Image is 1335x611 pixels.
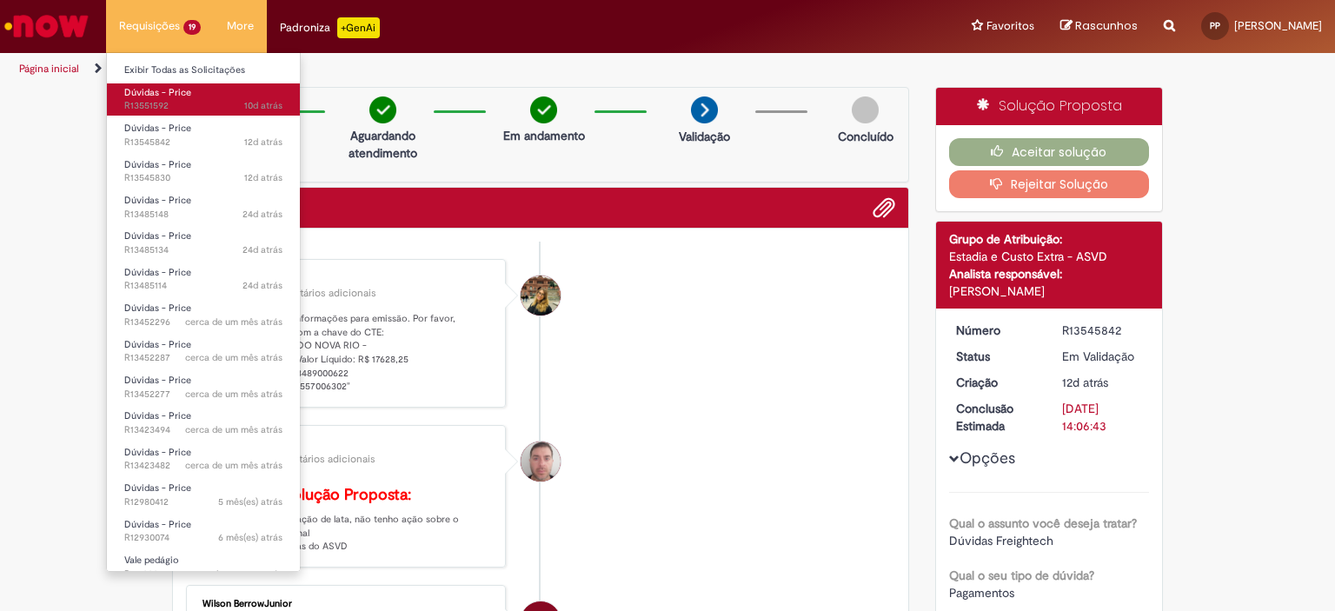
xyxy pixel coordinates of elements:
span: 24d atrás [242,243,282,256]
span: Dúvidas - Price [124,229,191,242]
span: 10d atrás [244,99,282,112]
span: 24d atrás [242,279,282,292]
span: cerca de um ano atrás [186,568,282,581]
time: 05/09/2025 14:21:14 [242,279,282,292]
a: Aberto R13423482 : Dúvidas - Price [107,443,300,475]
span: Dúvidas - Price [124,86,191,99]
span: Favoritos [986,17,1034,35]
a: Aberto R13545842 : Dúvidas - Price [107,119,300,151]
div: Solução Proposta [936,88,1163,125]
button: Rejeitar Solução [949,170,1150,198]
span: R13485134 [124,243,282,257]
div: 18/09/2025 09:06:39 [1062,374,1143,391]
span: [PERSON_NAME] [1234,18,1322,33]
span: Dúvidas Freightech [949,533,1053,548]
span: Dúvidas - Price [124,194,191,207]
div: Estadia e Custo Extra - ASVD [949,248,1150,265]
time: 18/09/2025 09:06:39 [1062,375,1108,390]
span: Dúvidas - Price [124,518,191,531]
time: 18/08/2025 09:12:26 [185,459,282,472]
time: 27/08/2025 12:47:35 [185,388,282,401]
span: Dúvidas - Price [124,266,191,279]
dt: Status [943,348,1050,365]
p: Aguardando atendimento [341,127,425,162]
span: Dúvidas - Price [124,374,191,387]
span: R13423494 [124,423,282,437]
span: 19 [183,20,201,35]
span: R13452296 [124,315,282,329]
div: Luiz Carlos Barsotti Filho [521,442,561,481]
div: Em Validação [1062,348,1143,365]
span: R13545842 [124,136,282,149]
time: 18/08/2025 09:13:58 [185,423,282,436]
b: Qual o assunto você deseja tratar? [949,515,1137,531]
time: 27/08/2025 12:52:46 [185,315,282,329]
div: Analista responsável: [949,265,1150,282]
p: Concluído [838,128,893,145]
span: R13485148 [124,208,282,222]
button: Aceitar solução [949,138,1150,166]
div: Wilson BerrowJunior [203,599,492,609]
span: 5 mês(es) atrás [218,495,282,508]
a: Aberto R13551592 : Dúvidas - Price [107,83,300,116]
img: ServiceNow [2,9,91,43]
span: cerca de um mês atrás [185,388,282,401]
dt: Criação [943,374,1050,391]
span: R12980412 [124,495,282,509]
ul: Requisições [106,52,301,572]
span: Vale pedágio [124,554,179,567]
a: Página inicial [19,62,79,76]
div: R13545842 [1062,322,1143,339]
time: 05/09/2025 14:25:27 [242,208,282,221]
span: Dúvidas - Price [124,122,191,135]
span: R12930074 [124,531,282,545]
span: cerca de um mês atrás [185,315,282,329]
span: 6 mês(es) atrás [218,531,282,544]
small: Comentários adicionais [265,286,376,301]
span: Rascunhos [1075,17,1138,34]
div: Grupo de Atribuição: [949,230,1150,248]
button: Adicionar anexos [873,196,895,219]
a: Aberto R13485114 : Dúvidas - Price [107,263,300,296]
b: Solução Proposta: [282,485,411,505]
span: Pagamentos [949,585,1014,601]
span: R13551592 [124,99,282,113]
p: "Boa tarde, segue as informações para emissão. Por favor, retornar o chamado com a chave do CTE: ... [203,312,492,394]
dt: Conclusão Estimada [943,400,1050,435]
span: R11438864 [124,568,282,581]
a: Aberto R13485134 : Dúvidas - Price [107,227,300,259]
span: R13452287 [124,351,282,365]
div: [PERSON_NAME] [949,282,1150,300]
span: 24d atrás [242,208,282,221]
span: Dúvidas - Price [124,158,191,171]
a: Aberto R13545830 : Dúvidas - Price [107,156,300,188]
span: 12d atrás [244,136,282,149]
span: cerca de um mês atrás [185,351,282,364]
ul: Trilhas de página [13,53,877,85]
span: Dúvidas - Price [124,409,191,422]
div: [PERSON_NAME] [203,439,492,449]
a: Exibir Todas as Solicitações [107,61,300,80]
span: Dúvidas - Price [124,481,191,495]
span: Dúvidas - Price [124,446,191,459]
time: 18/09/2025 09:06:41 [244,136,282,149]
span: More [227,17,254,35]
time: 19/09/2025 16:20:21 [244,99,282,112]
a: Aberto R11438864 : Vale pedágio [107,551,300,583]
a: Rascunhos [1060,18,1138,35]
a: Aberto R13452287 : Dúvidas - Price [107,335,300,368]
small: Comentários adicionais [264,452,375,467]
span: cerca de um mês atrás [185,423,282,436]
span: 12d atrás [1062,375,1108,390]
p: Em andamento [503,127,585,144]
span: Dúvidas - Price [124,338,191,351]
time: 27/08/2025 12:50:40 [185,351,282,364]
time: 10/04/2025 17:08:32 [218,531,282,544]
img: check-circle-green.png [530,96,557,123]
span: cerca de um mês atrás [185,459,282,472]
img: check-circle-green.png [369,96,396,123]
a: Aberto R12930074 : Dúvidas - Price [107,515,300,548]
time: 18/09/2025 09:04:06 [244,171,282,184]
span: R13485114 [124,279,282,293]
a: Aberto R12980412 : Dúvidas - Price [107,479,300,511]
